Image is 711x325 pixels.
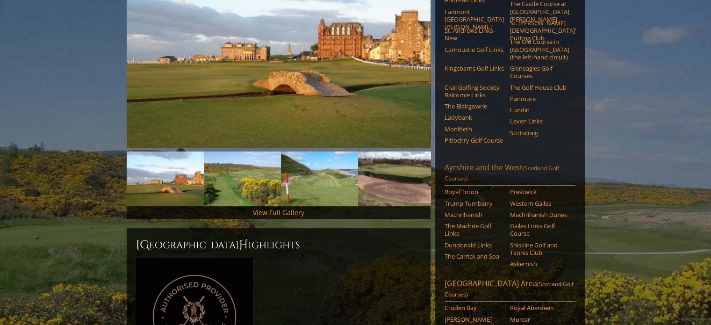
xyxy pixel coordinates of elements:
a: Carnoustie Golf Links [445,46,504,53]
a: The Golf House Club [510,84,569,91]
a: Fairmont [GEOGRAPHIC_DATA][PERSON_NAME] [445,8,504,31]
span: H [239,238,248,253]
a: Gleneagles Golf Courses [510,65,569,80]
a: Royal Troon [445,188,504,195]
a: Pitlochry Golf Course [445,137,504,144]
a: Scotscraig [510,129,569,137]
a: Panmure [510,95,569,102]
a: Prestwick [510,188,569,195]
a: Western Gailes [510,200,569,207]
a: Machrihanish [445,211,504,218]
a: Monifieth [445,125,504,133]
a: View Full Gallery [253,208,304,217]
a: Askernish [510,260,569,267]
a: Lundin [510,106,569,114]
a: St. [PERSON_NAME] [DEMOGRAPHIC_DATA]’ Putting Club [510,19,569,42]
a: Royal Aberdeen [510,304,569,311]
a: Dundonald Links [445,241,504,249]
h2: [GEOGRAPHIC_DATA] ighlights [136,238,421,253]
a: The Blairgowrie [445,102,504,110]
a: Gailes Links Golf Course [510,222,569,238]
a: Shiskine Golf and Tennis Club [510,241,569,257]
a: Leven Links [510,117,569,125]
a: Crail Golfing Society Balcomie Links [445,84,504,99]
a: Machrihanish Dunes [510,211,569,218]
a: [GEOGRAPHIC_DATA] Area(Scotland Golf Courses) [445,278,575,302]
a: The Machrie Golf Links [445,222,504,238]
a: Cruden Bay [445,304,504,311]
a: The Old Course in [GEOGRAPHIC_DATA] (the left-hand circuit) [510,38,569,61]
a: Ayrshire and the West(Scotland Golf Courses) [445,162,575,186]
a: Murcar [510,316,569,323]
a: Kingsbarns Golf Links [445,65,504,72]
a: St. Andrews Links–New [445,27,504,42]
span: (Scotland Golf Courses) [445,164,559,182]
a: Trump Turnberry [445,200,504,207]
a: Ladybank [445,114,504,121]
span: (Scotland Golf Courses) [445,280,574,298]
a: The Carrick and Spa [445,253,504,260]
